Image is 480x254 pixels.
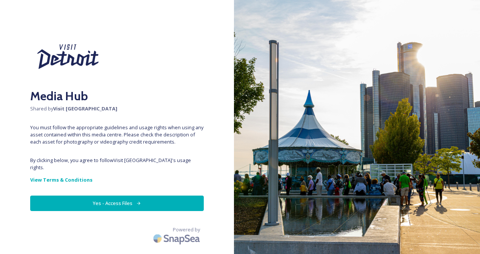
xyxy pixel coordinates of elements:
button: Yes - Access Files [30,196,204,211]
span: Powered by [173,226,200,233]
a: View Terms & Conditions [30,175,204,184]
span: By clicking below, you agree to follow Visit [GEOGRAPHIC_DATA] 's usage rights. [30,157,204,171]
span: Shared by [30,105,204,112]
h2: Media Hub [30,87,204,105]
span: You must follow the appropriate guidelines and usage rights when using any asset contained within... [30,124,204,146]
strong: View Terms & Conditions [30,176,92,183]
img: Visit%20Detroit%20New%202024.svg [30,30,106,83]
strong: Visit [GEOGRAPHIC_DATA] [53,105,117,112]
img: SnapSea Logo [151,230,204,247]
